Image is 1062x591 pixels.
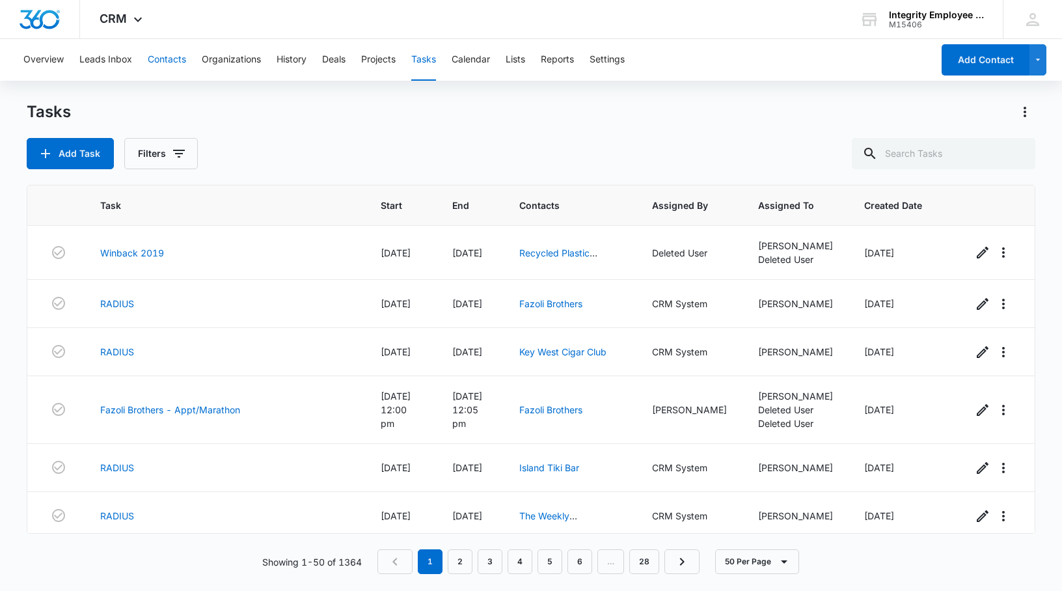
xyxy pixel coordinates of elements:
a: Fazoli Brothers [519,404,582,415]
a: Fazoli Brothers [519,298,582,309]
div: account id [889,20,984,29]
span: Created Date [864,199,922,212]
span: [DATE] [452,298,482,309]
input: Search Tasks [852,138,1035,169]
a: Page 6 [567,549,592,574]
button: History [277,39,306,81]
span: [DATE] [381,298,411,309]
span: [DATE] [864,404,894,415]
button: Tasks [411,39,436,81]
span: [DATE] [452,346,482,357]
button: Filters [124,138,198,169]
a: RADIUS [100,509,134,523]
button: Reports [541,39,574,81]
button: Contacts [148,39,186,81]
a: Page 2 [448,549,472,574]
a: RADIUS [100,345,134,359]
button: Overview [23,39,64,81]
div: [PERSON_NAME] [758,239,833,253]
a: Page 28 [629,549,659,574]
em: 1 [418,549,442,574]
span: Assigned By [652,199,708,212]
span: [DATE] 12:00 pm [381,391,411,429]
div: CRM System [652,509,727,523]
span: End [452,199,469,212]
span: Contacts [519,199,602,212]
button: Projects [361,39,396,81]
span: Task [100,199,331,212]
span: [DATE] [864,462,894,473]
span: [DATE] 12:05 pm [452,391,482,429]
a: Recycled Plastic Factory LLC [519,247,597,272]
button: 50 Per Page [715,549,799,574]
div: Deleted User [652,246,727,260]
div: [PERSON_NAME] [758,461,833,474]
span: Start [381,199,402,212]
span: Assigned To [758,199,814,212]
span: [DATE] [381,462,411,473]
a: Fazoli Brothers - Appt/Marathon [100,403,240,417]
nav: Pagination [377,549,700,574]
div: Deleted User [758,253,833,266]
div: CRM System [652,297,727,310]
div: CRM System [652,345,727,359]
span: [DATE] [452,247,482,258]
div: [PERSON_NAME] [758,509,833,523]
div: [PERSON_NAME] [758,297,833,310]
span: [DATE] [864,247,894,258]
a: Next Page [664,549,700,574]
button: Actions [1014,102,1035,122]
a: Winback 2019 [100,246,164,260]
div: CRM System [652,461,727,474]
a: Page 5 [538,549,562,574]
span: [DATE] [381,510,411,521]
a: RADIUS [100,461,134,474]
button: Leads Inbox [79,39,132,81]
button: Deals [322,39,346,81]
div: [PERSON_NAME] [758,345,833,359]
p: Showing 1-50 of 1364 [262,555,362,569]
div: [PERSON_NAME] [652,403,727,417]
div: Deleted User [758,417,833,430]
button: Lists [506,39,525,81]
div: [PERSON_NAME] [758,389,833,403]
span: [DATE] [381,247,411,258]
button: Settings [590,39,625,81]
span: CRM [100,12,127,25]
h1: Tasks [27,102,71,122]
span: [DATE] [864,298,894,309]
div: Deleted User [758,403,833,417]
a: Island Tiki Bar [519,462,579,473]
span: [DATE] [452,462,482,473]
a: Key West Cigar Club [519,346,606,357]
a: RADIUS [100,297,134,310]
a: The Weekly Newspapers [519,510,577,535]
span: [DATE] [864,346,894,357]
a: Page 4 [508,549,532,574]
button: Organizations [202,39,261,81]
button: Add Contact [942,44,1029,76]
span: [DATE] [381,346,411,357]
div: account name [889,10,984,20]
button: Add Task [27,138,114,169]
span: [DATE] [864,510,894,521]
button: Calendar [452,39,490,81]
a: Page 3 [478,549,502,574]
span: [DATE] [452,510,482,521]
